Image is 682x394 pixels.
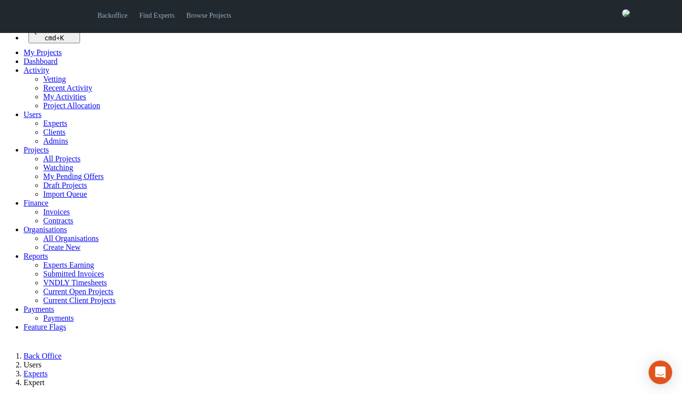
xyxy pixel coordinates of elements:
a: Create New [43,243,81,251]
a: All Organisations [43,234,99,242]
a: Users [24,110,41,119]
img: Expert360 [41,12,82,21]
a: Vetting [43,75,66,83]
a: Projects [24,146,49,154]
a: Project Allocation [43,101,100,110]
a: Experts Earning [43,261,94,269]
a: Experts [24,369,48,378]
a: Reports [24,252,48,260]
a: All Projects [43,154,81,163]
a: Draft Projects [43,181,87,189]
a: VNDLY Timesheets [43,278,107,287]
a: Finance [24,199,49,207]
a: My Activities [43,92,86,101]
a: Dashboard [24,57,57,65]
a: Payments [43,314,74,322]
a: Invoices [43,208,70,216]
a: My Projects [24,48,62,57]
a: Recent Activity [43,84,92,92]
a: Submitted Invoices [43,270,104,278]
a: Admins [43,137,68,145]
a: Contracts [43,216,73,225]
img: 0421c9a1-ac87-4857-a63f-b59ed7722763-normal.jpeg [622,9,630,17]
li: Expert [24,378,678,387]
a: Organisations [24,225,67,234]
a: Clients [43,128,65,136]
li: Users [24,361,678,369]
div: Open Intercom Messenger [649,361,672,384]
kbd: cmd [44,34,56,42]
a: Activity [24,66,49,74]
a: Experts [43,119,67,127]
button: Quick search... cmd+K [28,26,80,43]
a: Feature Flags [24,323,66,331]
div: + [32,34,76,42]
a: Current Client Projects [43,296,116,304]
a: My Pending Offers [43,172,104,181]
kbd: K [60,34,64,42]
a: Import Queue [43,190,87,198]
a: Back Office [24,352,61,360]
a: Watching [43,163,73,172]
a: Payments [24,305,54,313]
a: Current Open Projects [43,287,113,296]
